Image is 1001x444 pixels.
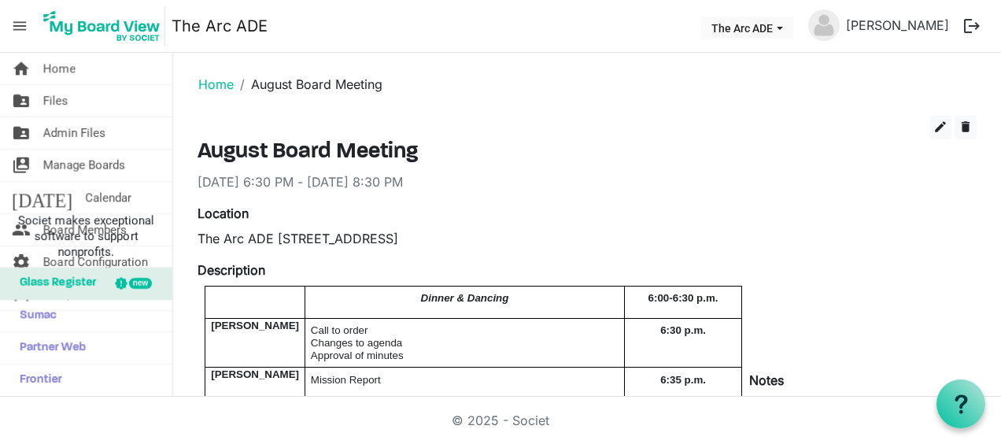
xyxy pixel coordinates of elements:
div: The Arc ADE [STREET_ADDRESS] [198,229,977,248]
button: delete [955,116,977,139]
span: delete [959,120,973,134]
label: Description [198,261,265,279]
div: [DATE] 6:30 PM - [DATE] 8:30 PM [198,172,977,191]
span: Files [43,85,68,117]
a: [PERSON_NAME] [840,9,955,41]
span: 6:00-6:30 p.m. [648,292,718,304]
span: Mission Report [311,374,381,386]
span: [PERSON_NAME] [211,320,299,331]
span: 6:30 p.m. [660,324,706,336]
h3: August Board Meeting [198,139,977,166]
li: August Board Meeting [234,75,382,94]
span: menu [5,11,35,41]
img: My Board View Logo [39,6,165,46]
span: edit [933,120,947,134]
img: no-profile-picture.svg [808,9,840,41]
a: The Arc ADE [172,10,268,42]
span: Admin Files [43,117,105,149]
button: edit [929,116,951,139]
span: Frontier [12,364,62,396]
span: Glass Register [12,268,96,299]
span: [PERSON_NAME] [211,368,299,380]
label: Notes [749,371,784,390]
span: Societ makes exceptional software to support nonprofits. [7,213,165,260]
span: Sumac [12,300,57,331]
span: folder_shared [12,117,31,149]
button: The Arc ADE dropdownbutton [701,17,793,39]
button: logout [955,9,988,43]
a: Home [198,76,234,92]
a: My Board View Logo [39,6,172,46]
label: Location [198,204,249,223]
span: 6:35 p.m. [660,374,706,386]
div: new [129,278,152,289]
span: folder_shared [12,85,31,117]
span: Call to order [311,324,368,336]
span: Partner Web [12,332,86,364]
span: Dinner & Dancing [421,292,509,304]
span: Calendar [85,182,131,213]
span: home [12,53,31,84]
span: switch_account [12,150,31,181]
span: Home [43,53,76,84]
span: [DATE] [12,182,72,213]
span: Manage Boards [43,150,125,181]
a: © 2025 - Societ [452,413,549,428]
span: Approval of minutes [311,350,404,361]
span: Changes to agenda [311,337,402,349]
